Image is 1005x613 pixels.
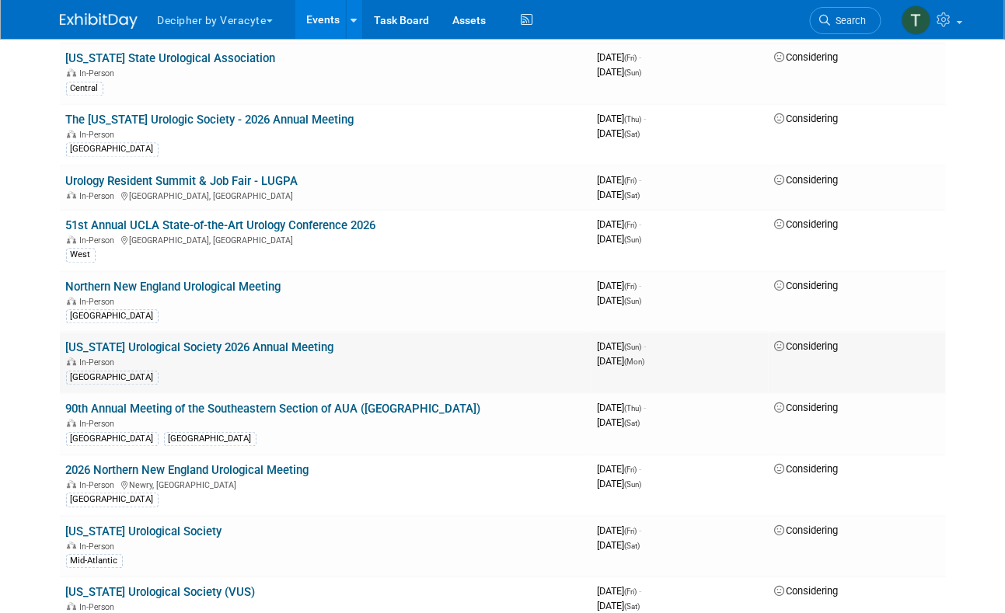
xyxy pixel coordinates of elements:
[644,113,647,125] span: -
[598,219,642,231] span: [DATE]
[598,52,642,64] span: [DATE]
[598,540,640,552] span: [DATE]
[640,280,642,292] span: -
[625,528,637,536] span: (Fri)
[80,603,120,613] span: In-Person
[67,358,76,366] img: In-Person Event
[625,236,642,245] span: (Sun)
[625,542,640,551] span: (Sat)
[66,113,354,127] a: The [US_STATE] Urologic Society - 2026 Annual Meeting
[66,493,159,507] div: [GEOGRAPHIC_DATA]
[640,525,642,537] span: -
[625,466,637,475] span: (Fri)
[67,481,76,489] img: In-Person Event
[625,420,640,428] span: (Sat)
[598,586,642,597] span: [DATE]
[625,221,637,230] span: (Fri)
[625,192,640,200] span: (Sat)
[67,603,76,611] img: In-Person Event
[66,143,159,157] div: [GEOGRAPHIC_DATA]
[598,601,640,612] span: [DATE]
[66,341,334,355] a: [US_STATE] Urological Society 2026 Annual Meeting
[66,249,96,263] div: West
[625,603,640,611] span: (Sat)
[598,417,640,429] span: [DATE]
[80,420,120,430] span: In-Person
[66,190,585,202] div: [GEOGRAPHIC_DATA], [GEOGRAPHIC_DATA]
[902,5,931,35] img: Tony Alvarado
[80,358,120,368] span: In-Person
[598,128,640,140] span: [DATE]
[625,298,642,306] span: (Sun)
[625,405,642,413] span: (Thu)
[775,464,839,475] span: Considering
[66,555,123,569] div: Mid-Atlantic
[67,298,76,305] img: In-Person Event
[66,371,159,385] div: [GEOGRAPHIC_DATA]
[80,542,120,552] span: In-Person
[66,402,481,416] a: 90th Annual Meeting of the Southeastern Section of AUA ([GEOGRAPHIC_DATA])
[66,525,222,539] a: [US_STATE] Urological Society
[775,219,839,231] span: Considering
[598,356,645,367] span: [DATE]
[598,190,640,201] span: [DATE]
[775,525,839,537] span: Considering
[775,280,839,292] span: Considering
[66,219,376,233] a: 51st Annual UCLA State-of-the-Art Urology Conference 2026
[67,69,76,77] img: In-Person Event
[80,481,120,491] span: In-Person
[640,586,642,597] span: -
[775,402,839,414] span: Considering
[598,295,642,307] span: [DATE]
[598,113,647,125] span: [DATE]
[598,479,642,490] span: [DATE]
[66,52,276,66] a: [US_STATE] State Urological Association
[66,175,298,189] a: Urology Resident Summit & Job Fair - LUGPA
[625,69,642,78] span: (Sun)
[831,15,867,26] span: Search
[80,236,120,246] span: In-Person
[640,464,642,475] span: -
[67,236,76,244] img: In-Person Event
[625,358,645,367] span: (Mon)
[66,280,281,294] a: Northern New England Urological Meeting
[66,464,309,478] a: 2026 Northern New England Urological Meeting
[625,481,642,489] span: (Sun)
[80,131,120,141] span: In-Person
[598,175,642,186] span: [DATE]
[598,234,642,246] span: [DATE]
[66,433,159,447] div: [GEOGRAPHIC_DATA]
[80,69,120,79] span: In-Person
[598,280,642,292] span: [DATE]
[625,343,642,352] span: (Sun)
[640,175,642,186] span: -
[644,341,647,353] span: -
[625,588,637,597] span: (Fri)
[80,192,120,202] span: In-Person
[775,113,839,125] span: Considering
[775,175,839,186] span: Considering
[598,402,647,414] span: [DATE]
[66,82,103,96] div: Central
[625,54,637,63] span: (Fri)
[598,341,647,353] span: [DATE]
[775,341,839,353] span: Considering
[598,67,642,78] span: [DATE]
[644,402,647,414] span: -
[67,542,76,550] img: In-Person Event
[598,464,642,475] span: [DATE]
[625,131,640,139] span: (Sat)
[66,310,159,324] div: [GEOGRAPHIC_DATA]
[625,177,637,186] span: (Fri)
[810,7,881,34] a: Search
[775,52,839,64] span: Considering
[67,420,76,427] img: In-Person Event
[640,52,642,64] span: -
[66,234,585,246] div: [GEOGRAPHIC_DATA], [GEOGRAPHIC_DATA]
[80,298,120,308] span: In-Person
[640,219,642,231] span: -
[625,116,642,124] span: (Thu)
[164,433,256,447] div: [GEOGRAPHIC_DATA]
[60,13,138,29] img: ExhibitDay
[66,586,256,600] a: [US_STATE] Urological Society (VUS)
